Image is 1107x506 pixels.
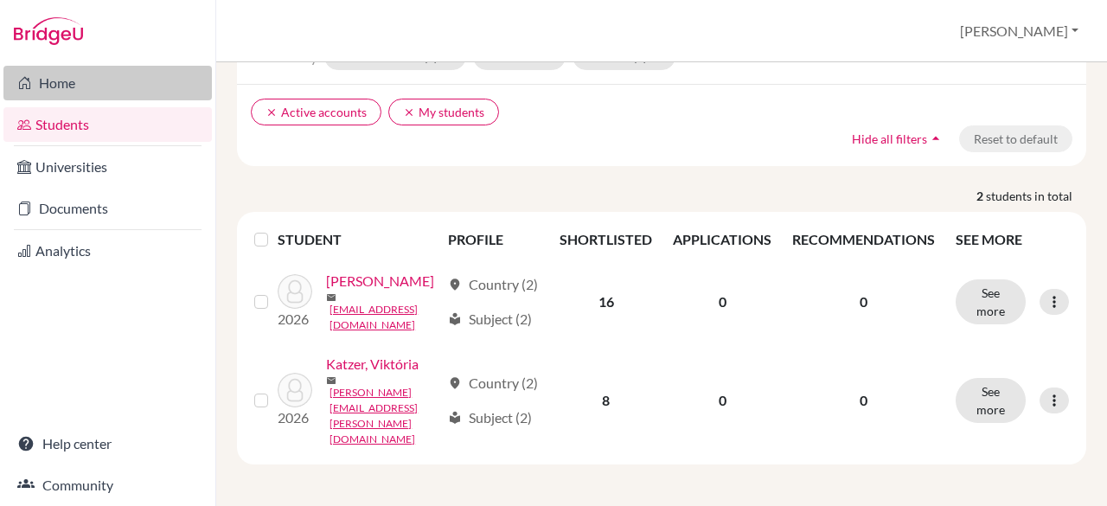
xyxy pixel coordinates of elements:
[403,106,415,118] i: clear
[330,385,440,447] a: [PERSON_NAME][EMAIL_ADDRESS][PERSON_NAME][DOMAIN_NAME]
[326,271,434,291] a: [PERSON_NAME]
[14,17,83,45] img: Bridge-U
[326,354,419,375] a: Katzer, Viktória
[956,279,1026,324] button: See more
[251,99,381,125] button: clearActive accounts
[837,125,959,152] button: Hide all filtersarrow_drop_up
[3,234,212,268] a: Analytics
[3,468,212,503] a: Community
[792,291,935,312] p: 0
[448,373,538,394] div: Country (2)
[852,131,927,146] span: Hide all filters
[278,219,438,260] th: STUDENT
[326,292,336,303] span: mail
[268,48,317,65] span: Filter by
[3,191,212,226] a: Documents
[956,378,1026,423] button: See more
[662,219,782,260] th: APPLICATIONS
[330,302,440,333] a: [EMAIL_ADDRESS][DOMAIN_NAME]
[438,219,549,260] th: PROFILE
[976,187,986,205] strong: 2
[3,107,212,142] a: Students
[945,219,1079,260] th: SEE MORE
[278,309,312,330] p: 2026
[448,309,532,330] div: Subject (2)
[662,343,782,458] td: 0
[927,130,944,147] i: arrow_drop_up
[782,219,945,260] th: RECOMMENDATIONS
[448,312,462,326] span: local_library
[448,411,462,425] span: local_library
[986,187,1086,205] span: students in total
[952,15,1086,48] button: [PERSON_NAME]
[278,373,312,407] img: Katzer, Viktória
[549,260,662,343] td: 16
[959,125,1072,152] button: Reset to default
[662,260,782,343] td: 0
[266,106,278,118] i: clear
[3,426,212,461] a: Help center
[448,407,532,428] div: Subject (2)
[3,150,212,184] a: Universities
[549,343,662,458] td: 8
[388,99,499,125] button: clearMy students
[448,274,538,295] div: Country (2)
[278,407,312,428] p: 2026
[3,66,212,100] a: Home
[549,219,662,260] th: SHORTLISTED
[448,278,462,291] span: location_on
[448,376,462,390] span: location_on
[792,390,935,411] p: 0
[326,375,336,386] span: mail
[278,274,312,309] img: Galácz, Klára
